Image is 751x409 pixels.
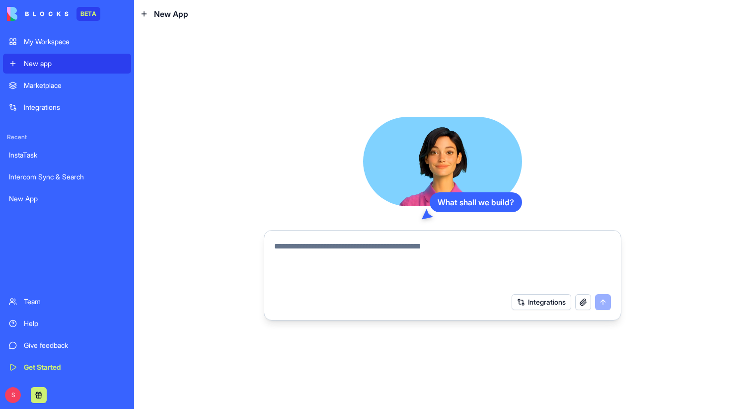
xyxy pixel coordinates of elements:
[154,8,188,20] span: New App
[24,297,125,307] div: Team
[24,340,125,350] div: Give feedback
[9,172,125,182] div: Intercom Sync & Search
[3,133,131,141] span: Recent
[3,314,131,333] a: Help
[24,37,125,47] div: My Workspace
[24,319,125,328] div: Help
[3,76,131,95] a: Marketplace
[24,362,125,372] div: Get Started
[76,7,100,21] div: BETA
[7,7,100,21] a: BETA
[3,167,131,187] a: Intercom Sync & Search
[3,357,131,377] a: Get Started
[5,387,21,403] span: S
[24,81,125,90] div: Marketplace
[3,32,131,52] a: My Workspace
[3,54,131,74] a: New app
[3,97,131,117] a: Integrations
[430,192,522,212] div: What shall we build?
[3,189,131,209] a: New App
[9,194,125,204] div: New App
[3,292,131,312] a: Team
[3,145,131,165] a: InstaTask
[7,7,69,21] img: logo
[512,294,571,310] button: Integrations
[3,335,131,355] a: Give feedback
[9,150,125,160] div: InstaTask
[24,59,125,69] div: New app
[24,102,125,112] div: Integrations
